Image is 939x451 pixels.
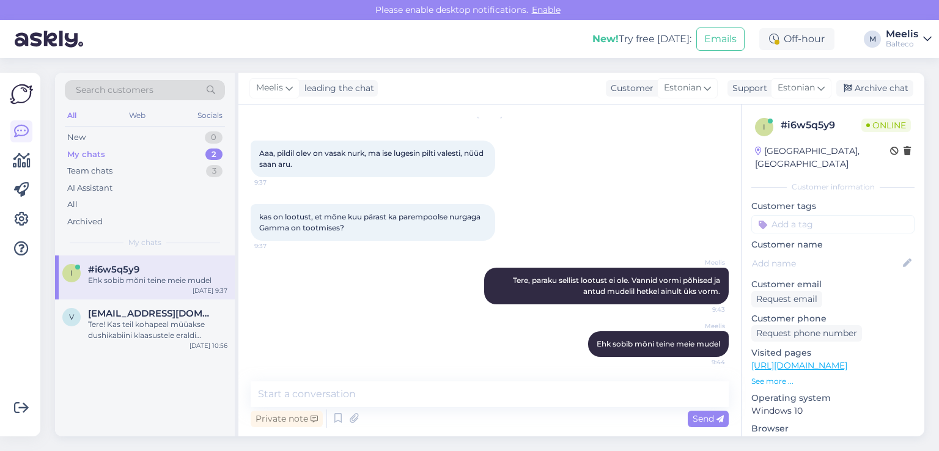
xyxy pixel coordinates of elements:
div: Customer [606,82,654,95]
span: Meelis [679,321,725,331]
div: Tere! Kas teil kohapeal müüakse dushikabiini klaasustele eraldi uksenupe või käepidemeid? [88,319,227,341]
span: My chats [128,237,161,248]
span: 9:44 [679,358,725,367]
div: Team chats [67,165,112,177]
span: Meelis [679,258,725,267]
div: 0 [205,131,223,144]
a: [URL][DOMAIN_NAME] [751,360,847,371]
span: #i6w5q5y9 [88,264,139,275]
div: 2 [205,148,223,161]
p: See more ... [751,376,915,387]
span: Aaa, pildil olev on vasak nurk, ma ise lugesin pilti valesti, nüüd saan aru. [259,148,485,169]
div: New [67,131,86,144]
div: Off-hour [759,28,834,50]
a: MeelisBalteco [886,29,932,49]
span: vlad13678@gmail.com [88,308,215,319]
div: Request phone number [751,325,862,342]
span: 9:37 [254,178,300,187]
div: AI Assistant [67,182,112,194]
p: Customer phone [751,312,915,325]
p: Chrome [TECHNICAL_ID] [751,435,915,448]
span: Send [693,413,724,424]
span: i [70,268,73,277]
div: My chats [67,148,105,161]
span: Search customers [76,84,153,97]
span: Estonian [664,81,701,95]
span: Estonian [778,81,815,95]
span: Enable [528,4,564,15]
span: v [69,312,74,321]
div: Support [727,82,767,95]
div: 3 [206,165,223,177]
div: [DATE] 9:37 [193,286,227,295]
div: [DATE] 10:56 [190,341,227,350]
div: All [67,199,78,211]
div: Private note [251,411,323,427]
div: Archived [67,216,103,228]
img: Askly Logo [10,82,33,106]
b: New! [592,33,619,45]
div: Request email [751,291,822,307]
div: All [65,108,79,123]
span: kas on lootust, et mõne kuu pärast ka parempoolse nurgaga Gamma on tootmises? [259,212,482,232]
div: Balteco [886,39,918,49]
input: Add a tag [751,215,915,233]
span: 9:37 [254,241,300,251]
p: Browser [751,422,915,435]
button: Emails [696,28,745,51]
span: Tere, paraku sellist lootust ei ole. Vannid vormi põhised ja antud mudelil hetkel ainult üks vorm. [513,276,722,296]
p: Customer email [751,278,915,291]
div: Customer information [751,182,915,193]
span: Ehk sobib mõni teine meie mudel [597,339,720,348]
input: Add name [752,257,900,270]
p: Visited pages [751,346,915,359]
div: Web [127,108,148,123]
span: Online [861,119,911,132]
span: Meelis [256,81,283,95]
div: M [864,31,881,48]
div: Try free [DATE]: [592,32,691,46]
span: i [763,122,765,131]
div: Socials [195,108,225,123]
p: Windows 10 [751,405,915,417]
div: Ehk sobib mõni teine meie mudel [88,275,227,286]
div: [GEOGRAPHIC_DATA], [GEOGRAPHIC_DATA] [755,145,890,170]
div: # i6w5q5y9 [781,118,861,133]
div: Archive chat [836,80,913,97]
div: leading the chat [300,82,374,95]
span: 9:43 [679,305,725,314]
p: Customer tags [751,200,915,213]
p: Customer name [751,238,915,251]
p: Operating system [751,392,915,405]
div: Meelis [886,29,918,39]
